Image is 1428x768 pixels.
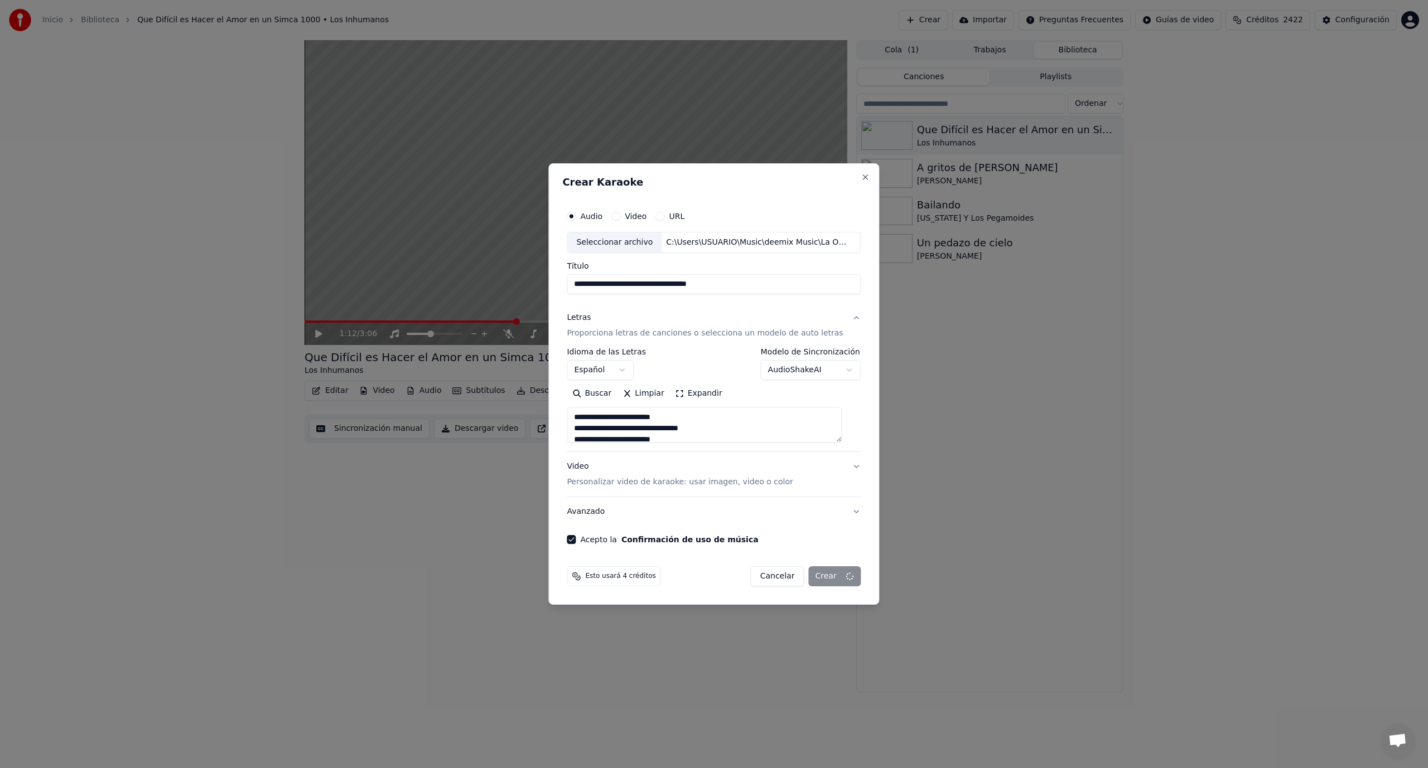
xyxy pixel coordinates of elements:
div: C:\Users\USUARIO\Music\deemix Music\La Orquesta [PERSON_NAME] - Caperucita [PERSON_NAME].mp3 [662,237,851,248]
div: Seleccionar archivo [567,232,662,252]
button: Acepto la [621,536,759,543]
label: Modelo de Sincronización [761,348,861,356]
div: LetrasProporciona letras de canciones o selecciona un modelo de auto letras [567,348,861,451]
label: Título [567,262,861,270]
button: Cancelar [751,566,804,586]
label: Idioma de las Letras [567,348,646,356]
button: Avanzado [567,497,861,526]
button: Buscar [567,385,617,402]
button: LetrasProporciona letras de canciones o selecciona un modelo de auto letras [567,303,861,348]
button: VideoPersonalizar video de karaoke: usar imagen, video o color [567,452,861,497]
label: URL [669,212,684,220]
span: Esto usará 4 créditos [585,572,655,581]
button: Limpiar [617,385,669,402]
p: Proporciona letras de canciones o selecciona un modelo de auto letras [567,328,843,339]
label: Audio [580,212,602,220]
div: Video [567,461,793,488]
p: Personalizar video de karaoke: usar imagen, video o color [567,477,793,488]
h2: Crear Karaoke [562,177,865,187]
button: Expandir [670,385,728,402]
div: Letras [567,312,591,323]
label: Acepto la [580,536,758,543]
label: Video [625,212,647,220]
